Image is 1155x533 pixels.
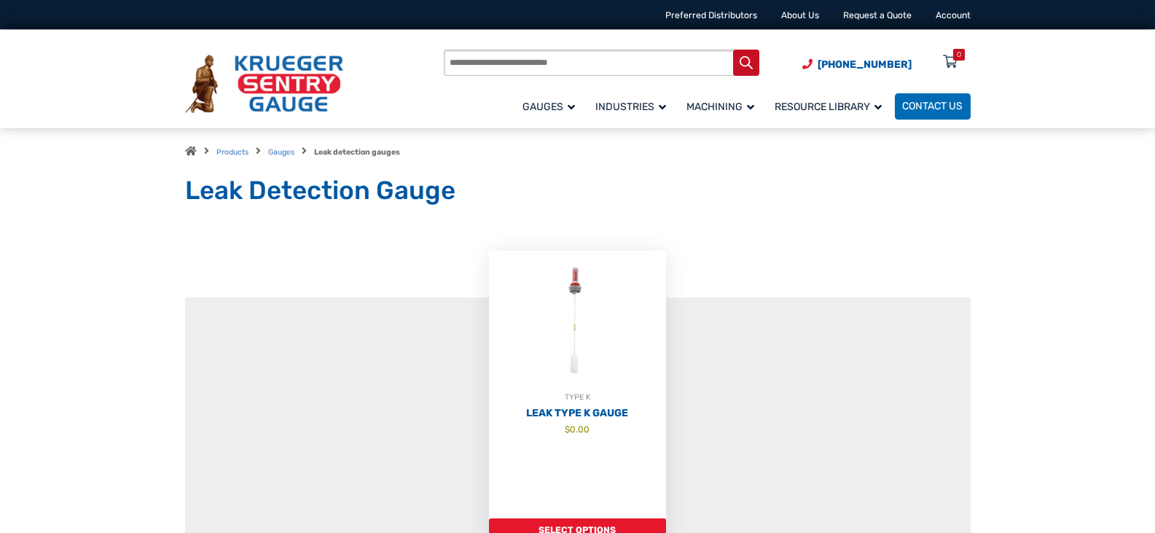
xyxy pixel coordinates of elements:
a: Contact Us [895,93,971,120]
div: 0 [957,49,961,61]
span: Gauges [522,101,575,113]
bdi: 0.00 [565,424,590,435]
a: Account [936,10,971,20]
a: About Us [781,10,819,20]
span: Contact Us [902,101,963,113]
div: TYPE K [489,391,666,404]
span: Resource Library [775,101,882,113]
a: Machining [679,91,767,121]
a: Products [216,147,248,157]
strong: Leak detection gauges [314,147,400,157]
h2: Leak Type K Gauge [489,407,666,420]
a: TYPE KLeak Type K Gauge $0.00 [489,251,666,519]
a: Gauges [268,147,294,157]
span: $ [565,424,570,435]
span: Industries [595,101,666,113]
a: Industries [588,91,679,121]
a: Preferred Distributors [665,10,757,20]
a: Request a Quote [843,10,912,20]
span: [PHONE_NUMBER] [818,58,912,71]
a: Phone Number (920) 434-8860 [802,57,912,72]
a: Resource Library [767,91,895,121]
img: Leak Detection Gauge [489,251,666,392]
img: Krueger Sentry Gauge [185,55,343,113]
h1: Leak Detection Gauge [185,175,971,207]
span: Machining [686,101,754,113]
a: Gauges [515,91,588,121]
